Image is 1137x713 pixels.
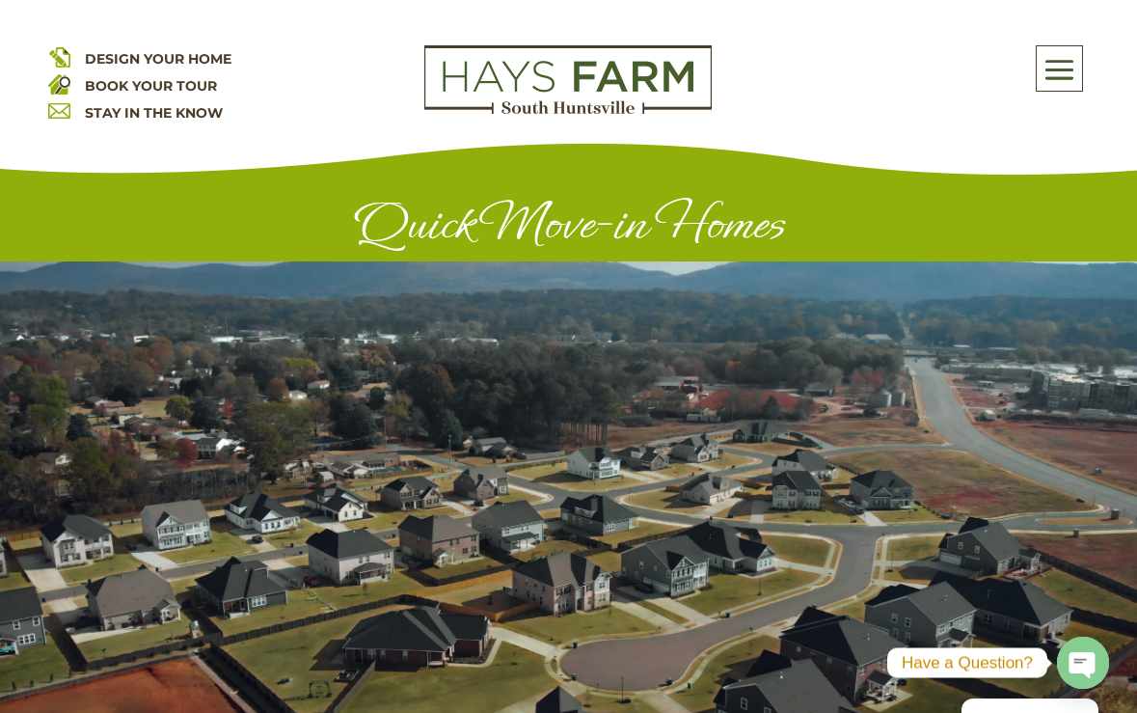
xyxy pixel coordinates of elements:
a: BOOK YOUR TOUR [85,77,217,95]
a: hays farm homes huntsville development [424,101,712,119]
a: STAY IN THE KNOW [85,104,223,122]
img: book your home tour [48,72,70,95]
img: Logo [424,45,712,115]
h1: Quick Move-in Homes [114,195,1023,261]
